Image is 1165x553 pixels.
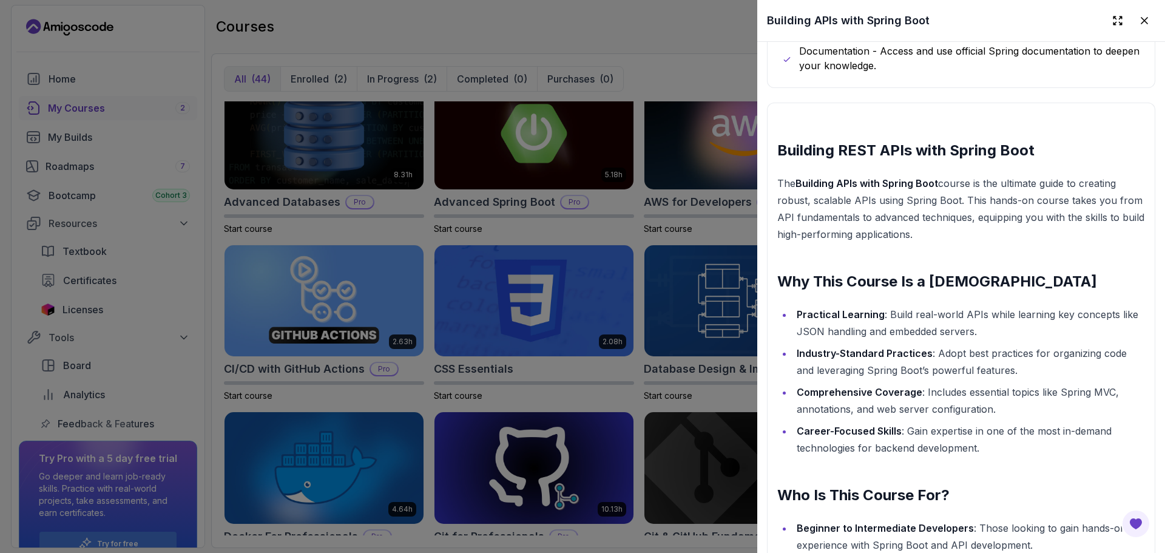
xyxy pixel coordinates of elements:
[797,308,885,321] strong: Practical Learning
[777,486,1145,505] h2: Who Is This Course For?
[777,141,1145,160] h2: Building REST APIs with Spring Boot
[1107,10,1129,32] button: Expand drawer
[1121,509,1150,538] button: Open Feedback Button
[795,177,938,189] strong: Building APIs with Spring Boot
[767,12,930,29] h2: Building APIs with Spring Boot
[777,175,1145,243] p: The course is the ultimate guide to creating robust, scalable APIs using Spring Boot. This hands-...
[797,386,922,398] strong: Comprehensive Coverage
[799,44,1140,73] p: Documentation - Access and use official Spring documentation to deepen your knowledge.
[797,522,974,534] strong: Beginner to Intermediate Developers
[793,384,1145,418] li: : Includes essential topics like Spring MVC, annotations, and web server configuration.
[797,347,933,359] strong: Industry-Standard Practices
[793,306,1145,340] li: : Build real-world APIs while learning key concepts like JSON handling and embedded servers.
[797,425,902,437] strong: Career-Focused Skills
[777,272,1145,291] h2: Why This Course Is a [DEMOGRAPHIC_DATA]
[793,422,1145,456] li: : Gain expertise in one of the most in-demand technologies for backend development.
[793,345,1145,379] li: : Adopt best practices for organizing code and leveraging Spring Boot’s powerful features.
